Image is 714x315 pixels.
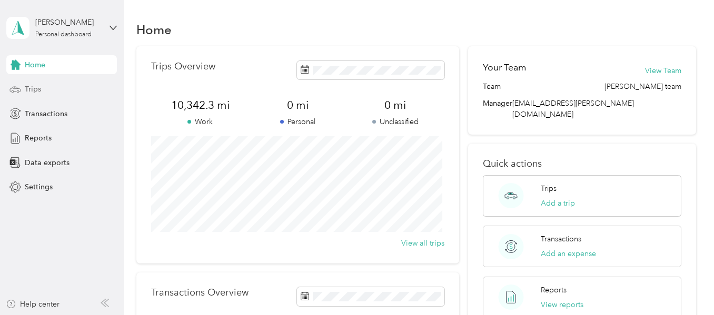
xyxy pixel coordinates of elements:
[541,299,583,310] button: View reports
[6,299,60,310] button: Help center
[151,61,215,72] p: Trips Overview
[346,98,444,113] span: 0 mi
[25,59,45,70] span: Home
[25,181,53,192] span: Settings
[512,99,634,119] span: [EMAIL_ADDRESS][PERSON_NAME][DOMAIN_NAME]
[541,233,581,245] p: Transactions
[249,98,346,113] span: 0 mi
[645,65,681,76] button: View Team
[541,248,596,259] button: Add an expense
[25,133,52,144] span: Reports
[25,84,41,95] span: Trips
[401,238,444,249] button: View all trips
[483,158,681,169] p: Quick actions
[35,17,101,28] div: [PERSON_NAME]
[483,61,526,74] h2: Your Team
[25,108,67,119] span: Transactions
[35,32,92,38] div: Personal dashboard
[604,81,681,92] span: [PERSON_NAME] team
[483,98,512,120] span: Manager
[483,81,501,92] span: Team
[151,287,249,298] p: Transactions Overview
[151,116,249,127] p: Work
[25,157,70,168] span: Data exports
[541,183,557,194] p: Trips
[346,116,444,127] p: Unclassified
[655,256,714,315] iframe: Everlance-gr Chat Button Frame
[151,98,249,113] span: 10,342.3 mi
[249,116,346,127] p: Personal
[541,284,567,296] p: Reports
[136,24,172,35] h1: Home
[541,198,575,209] button: Add a trip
